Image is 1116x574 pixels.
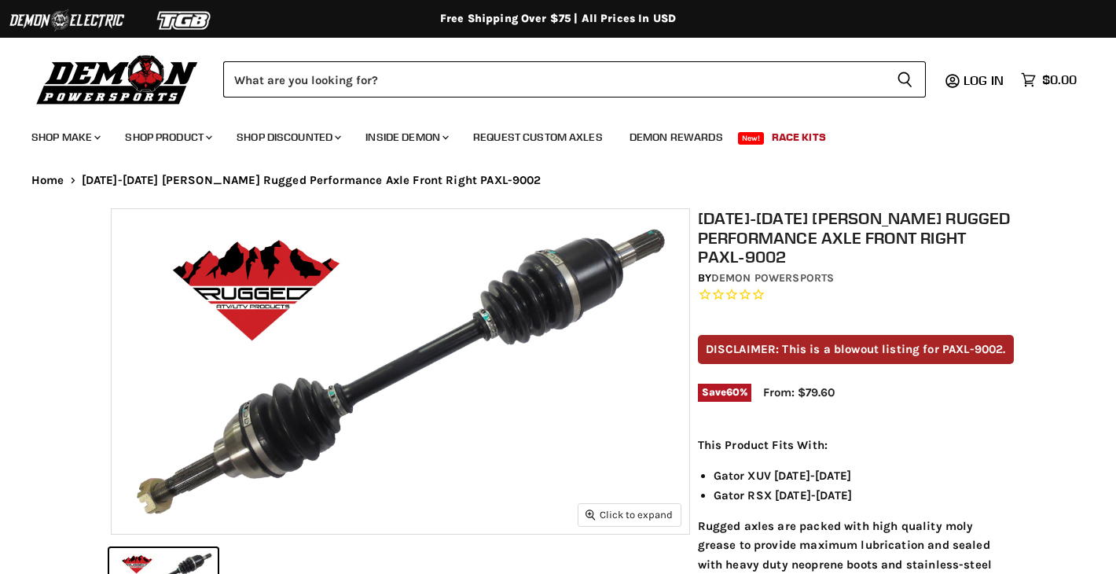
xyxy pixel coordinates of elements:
[586,509,673,521] span: Click to expand
[698,384,752,401] span: Save %
[1013,68,1085,91] a: $0.00
[82,174,541,187] span: [DATE]-[DATE] [PERSON_NAME] Rugged Performance Axle Front Right PAXL-9002
[461,121,615,153] a: Request Custom Axles
[223,61,926,98] form: Product
[760,121,838,153] a: Race Kits
[225,121,351,153] a: Shop Discounted
[714,486,1014,505] li: Gator RSX [DATE]-[DATE]
[112,209,689,534] img: 2011-2022 John Deere Rugged Performance Axle Front Right PAXL-9002
[964,72,1004,88] span: Log in
[1042,72,1077,87] span: $0.00
[698,436,1014,454] p: This Product Fits With:
[126,6,244,35] img: TGB Logo 2
[714,466,1014,485] li: Gator XUV [DATE]-[DATE]
[223,61,884,98] input: Search
[31,51,204,107] img: Demon Powersports
[698,208,1014,267] h1: [DATE]-[DATE] [PERSON_NAME] Rugged Performance Axle Front Right PAXL-9002
[20,121,110,153] a: Shop Make
[726,386,740,398] span: 60
[354,121,458,153] a: Inside Demon
[884,61,926,98] button: Search
[8,6,126,35] img: Demon Electric Logo 2
[698,287,1014,304] span: Rated 0.0 out of 5 stars 0 reviews
[20,115,1073,153] ul: Main menu
[956,73,1013,87] a: Log in
[738,132,765,145] span: New!
[578,504,681,525] button: Click to expand
[31,174,64,187] a: Home
[711,271,834,285] a: Demon Powersports
[113,121,222,153] a: Shop Product
[763,385,835,399] span: From: $79.60
[698,335,1014,364] p: DISCLAIMER: This is a blowout listing for PAXL-9002.
[618,121,735,153] a: Demon Rewards
[698,270,1014,287] div: by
